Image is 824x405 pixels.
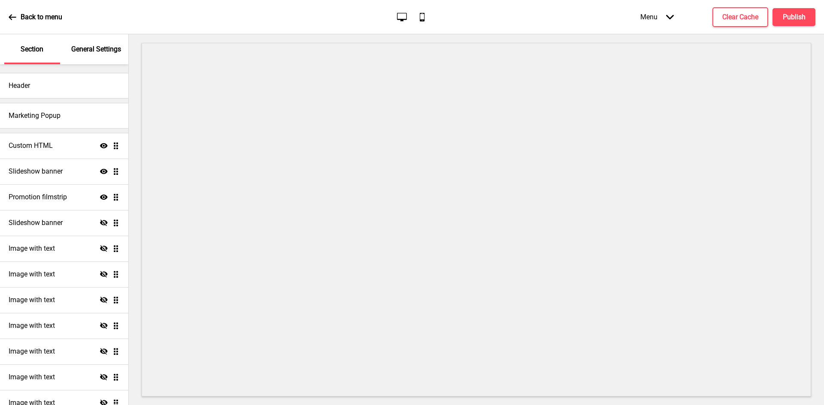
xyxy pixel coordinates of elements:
[9,167,63,176] h4: Slideshow banner
[9,111,61,120] h4: Marketing Popup
[9,270,55,279] h4: Image with text
[9,218,63,228] h4: Slideshow banner
[9,141,53,150] h4: Custom HTML
[783,12,806,22] h4: Publish
[9,6,62,29] a: Back to menu
[772,8,815,26] button: Publish
[722,12,758,22] h4: Clear Cache
[21,45,43,54] p: Section
[9,347,55,356] h4: Image with text
[9,244,55,253] h4: Image with text
[9,81,30,90] h4: Header
[9,321,55,330] h4: Image with text
[21,12,62,22] p: Back to menu
[9,372,55,382] h4: Image with text
[9,192,67,202] h4: Promotion filmstrip
[632,4,682,30] div: Menu
[71,45,121,54] p: General Settings
[9,295,55,305] h4: Image with text
[712,7,768,27] button: Clear Cache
